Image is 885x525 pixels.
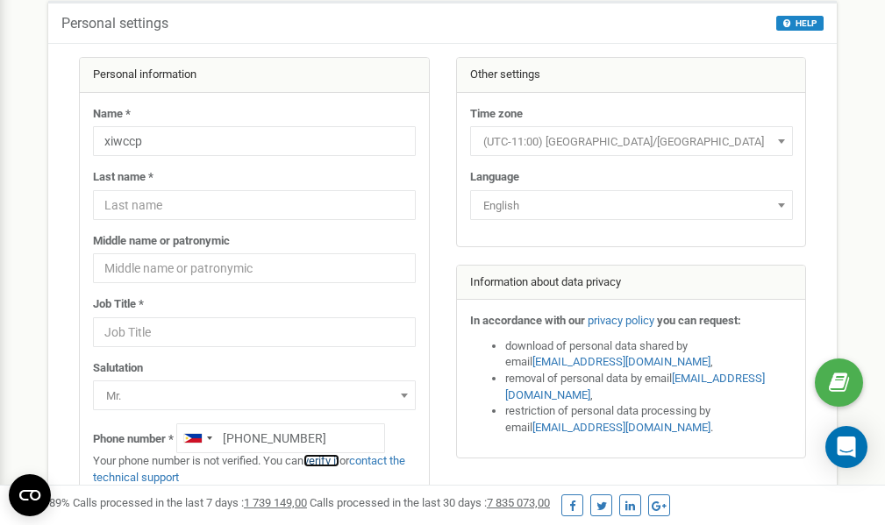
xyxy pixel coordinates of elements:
[93,126,416,156] input: Name
[303,454,339,467] a: verify it
[93,360,143,377] label: Salutation
[505,338,793,371] li: download of personal data shared by email ,
[310,496,550,509] span: Calls processed in the last 30 days :
[532,355,710,368] a: [EMAIL_ADDRESS][DOMAIN_NAME]
[470,106,523,123] label: Time zone
[505,403,793,436] li: restriction of personal data processing by email .
[825,426,867,468] div: Open Intercom Messenger
[93,453,416,486] p: Your phone number is not verified. You can or
[9,474,51,516] button: Open CMP widget
[93,233,230,250] label: Middle name or patronymic
[470,190,793,220] span: English
[505,372,765,401] a: [EMAIL_ADDRESS][DOMAIN_NAME]
[176,423,385,453] input: +1-800-555-55-55
[177,424,218,452] div: Telephone country code
[588,314,654,327] a: privacy policy
[470,126,793,156] span: (UTC-11:00) Pacific/Midway
[487,496,550,509] u: 7 835 073,00
[99,384,410,408] span: Mr.
[93,454,405,484] a: contact the technical support
[93,169,153,186] label: Last name *
[93,296,144,313] label: Job Title *
[505,371,793,403] li: removal of personal data by email ,
[93,106,131,123] label: Name *
[470,314,585,327] strong: In accordance with our
[470,169,519,186] label: Language
[657,314,741,327] strong: you can request:
[93,317,416,347] input: Job Title
[776,16,824,31] button: HELP
[93,380,416,410] span: Mr.
[457,58,806,93] div: Other settings
[93,190,416,220] input: Last name
[61,16,168,32] h5: Personal settings
[476,194,787,218] span: English
[93,431,174,448] label: Phone number *
[93,253,416,283] input: Middle name or patronymic
[73,496,307,509] span: Calls processed in the last 7 days :
[457,266,806,301] div: Information about data privacy
[476,130,787,154] span: (UTC-11:00) Pacific/Midway
[532,421,710,434] a: [EMAIL_ADDRESS][DOMAIN_NAME]
[244,496,307,509] u: 1 739 149,00
[80,58,429,93] div: Personal information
